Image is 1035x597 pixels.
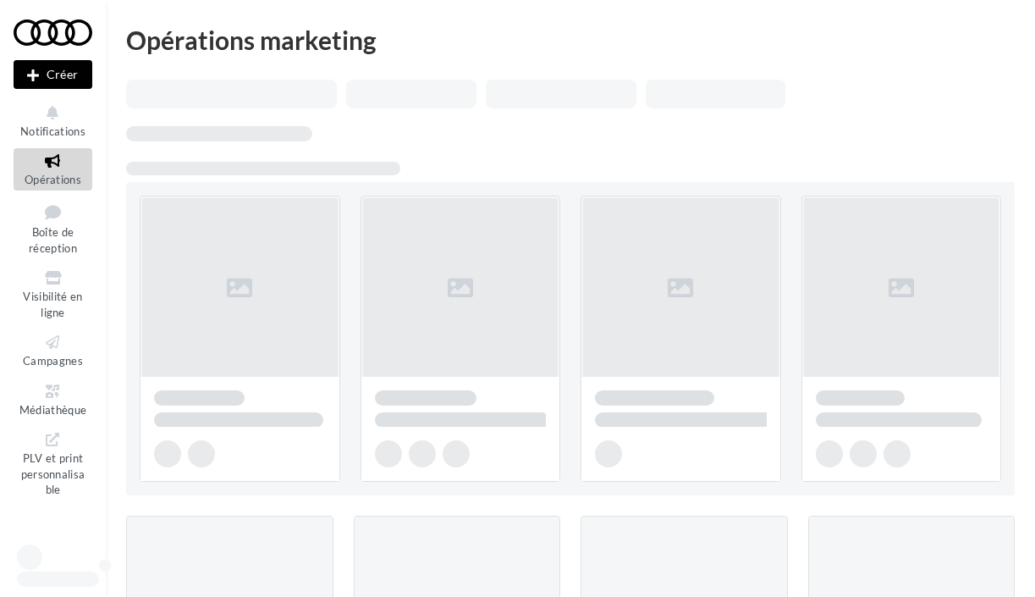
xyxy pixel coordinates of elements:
[14,60,92,89] button: Créer
[14,100,92,141] button: Notifications
[14,265,92,323] a: Visibilité en ligne
[14,60,92,89] div: Nouvelle campagne
[29,225,77,255] span: Boîte de réception
[14,379,92,420] a: Médiathèque
[23,354,83,368] span: Campagnes
[25,173,81,186] span: Opérations
[14,329,92,371] a: Campagnes
[14,148,92,190] a: Opérations
[23,290,82,319] span: Visibilité en ligne
[21,448,85,496] span: PLV et print personnalisable
[14,197,92,259] a: Boîte de réception
[20,124,85,138] span: Notifications
[14,427,92,500] a: PLV et print personnalisable
[19,403,87,417] span: Médiathèque
[126,27,1015,53] div: Opérations marketing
